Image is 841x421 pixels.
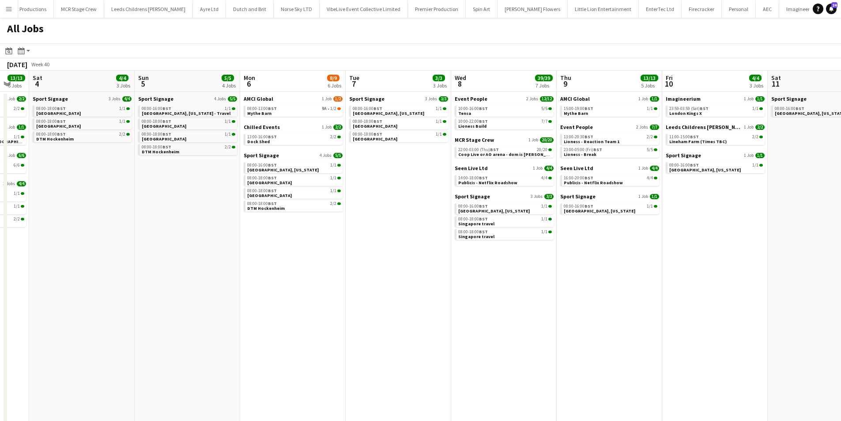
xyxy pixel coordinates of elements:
button: Norse Sky LTD [274,0,320,18]
button: AEC [756,0,779,18]
button: [PERSON_NAME] Flowers [498,0,568,18]
span: 24 [831,2,837,8]
a: 24 [826,4,837,14]
div: [DATE] [7,60,27,69]
button: Dutch and Brit [226,0,274,18]
button: Leeds Childrens [PERSON_NAME] [104,0,193,18]
button: MCR Stage Crew [54,0,104,18]
span: Week 40 [29,61,51,68]
button: EnterTec Ltd [639,0,682,18]
button: Firecracker [682,0,722,18]
button: VibeLive Event Collective Limited [320,0,408,18]
button: Spin Art [466,0,498,18]
button: Personal [722,0,756,18]
button: Premier Production [408,0,466,18]
button: Imagineerium [779,0,826,18]
button: Little Lion Entertainment [568,0,639,18]
button: Ayre Ltd [193,0,226,18]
